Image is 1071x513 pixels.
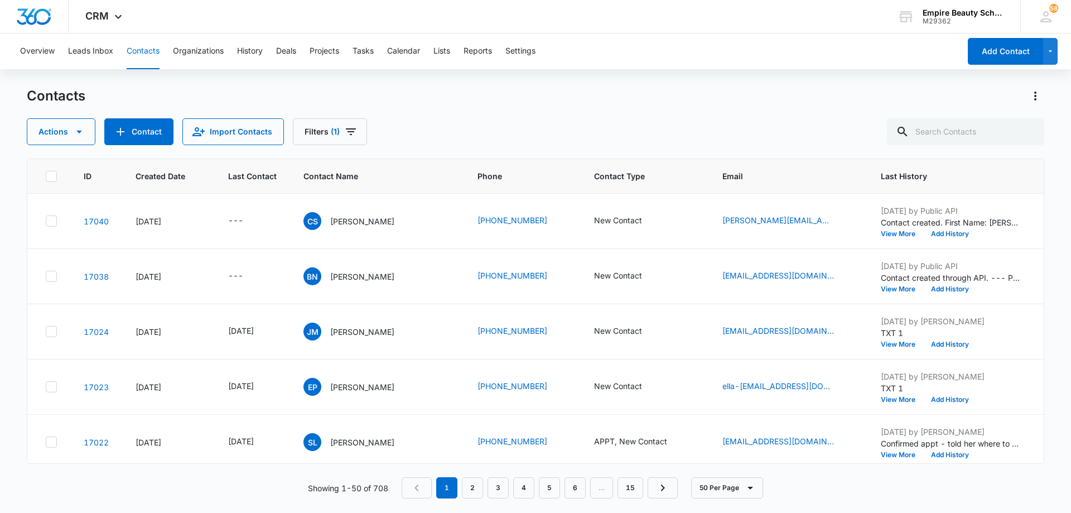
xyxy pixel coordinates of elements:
[594,380,642,392] div: New Contact
[722,325,854,338] div: Email - mcgowanjade8@gmail.com - Select to Edit Field
[182,118,284,145] button: Import Contacts
[722,380,834,392] a: ella-[EMAIL_ADDRESS][DOMAIN_NAME]
[722,270,854,283] div: Email - bianca.pacheco10162001@gmail.com - Select to Edit Field
[594,325,642,337] div: New Contact
[303,433,321,451] span: SL
[303,267,414,285] div: Contact Name - Bianca Nicol - Select to Edit Field
[477,214,547,226] a: [PHONE_NUMBER]
[722,435,854,449] div: Email - sophialabonte06@gmail.com - Select to Edit Field
[353,33,374,69] button: Tasks
[722,270,834,281] a: [EMAIL_ADDRESS][DOMAIN_NAME]
[881,327,1020,339] p: TXT 1
[594,435,687,449] div: Contact Type - APPT, New Contact - Select to Edit Field
[303,267,321,285] span: BN
[923,452,977,458] button: Add History
[330,215,394,227] p: [PERSON_NAME]
[881,452,923,458] button: View More
[881,170,1004,182] span: Last History
[303,212,321,230] span: CS
[436,477,457,498] em: 1
[722,380,854,394] div: Email - ella-patterson@comcast.net - Select to Edit Field
[881,205,1020,217] p: [DATE] by Public API
[84,272,109,281] a: Navigate to contact details page for Bianca Nicol
[594,214,642,226] div: New Contact
[303,170,435,182] span: Contact Name
[27,118,95,145] button: Actions
[594,270,642,281] div: New Contact
[565,477,586,498] a: Page 6
[477,325,567,338] div: Phone - (603) 343-7550 - Select to Edit Field
[303,212,414,230] div: Contact Name - Crystal Smith - Select to Edit Field
[84,327,109,337] a: Navigate to contact details page for Jade McGowan
[1026,87,1044,105] button: Actions
[477,170,551,182] span: Phone
[477,270,547,281] a: [PHONE_NUMBER]
[722,325,834,337] a: [EMAIL_ADDRESS][DOMAIN_NAME]
[1049,4,1058,13] div: notifications count
[303,433,414,451] div: Contact Name - Sophia Labonte - Select to Edit Field
[136,326,201,338] div: [DATE]
[228,325,274,338] div: Last Contact - 1759449600 - Select to Edit Field
[237,33,263,69] button: History
[881,260,1020,272] p: [DATE] by Public API
[136,170,185,182] span: Created Date
[136,215,201,227] div: [DATE]
[228,435,274,449] div: Last Contact - 1759449600 - Select to Edit Field
[477,270,567,283] div: Phone - +1 (603) 600-1222 - Select to Edit Field
[173,33,224,69] button: Organizations
[27,88,85,104] h1: Contacts
[84,170,93,182] span: ID
[881,286,923,293] button: View More
[330,437,394,448] p: [PERSON_NAME]
[228,325,254,337] div: [DATE]
[136,381,201,393] div: [DATE]
[303,323,321,341] span: JM
[617,477,643,498] a: Page 15
[104,118,173,145] button: Add Contact
[594,380,662,394] div: Contact Type - New Contact - Select to Edit Field
[923,341,977,348] button: Add History
[923,286,977,293] button: Add History
[1049,4,1058,13] span: 58
[331,128,340,136] span: (1)
[387,33,420,69] button: Calendar
[293,118,367,145] button: Filters
[722,435,834,447] a: [EMAIL_ADDRESS][DOMAIN_NAME]
[228,270,243,283] div: ---
[923,231,977,237] button: Add History
[310,33,339,69] button: Projects
[462,477,483,498] a: Page 2
[505,33,535,69] button: Settings
[513,477,534,498] a: Page 4
[477,435,567,449] div: Phone - (207) 502-4137 - Select to Edit Field
[881,382,1020,394] p: TXT 1
[488,477,509,498] a: Page 3
[722,170,838,182] span: Email
[68,33,113,69] button: Leads Inbox
[228,170,277,182] span: Last Contact
[84,382,109,392] a: Navigate to contact details page for Ella Patterson
[136,437,201,448] div: [DATE]
[84,438,109,447] a: Navigate to contact details page for Sophia Labonte
[722,214,854,228] div: Email - smith.58crystal@gmail.com - Select to Edit Field
[477,380,567,394] div: Phone - (978) 935-3475 - Select to Edit Field
[968,38,1043,65] button: Add Contact
[881,426,1020,438] p: [DATE] by [PERSON_NAME]
[923,17,1004,25] div: account id
[881,231,923,237] button: View More
[881,396,923,403] button: View More
[228,214,243,228] div: ---
[303,323,414,341] div: Contact Name - Jade McGowan - Select to Edit Field
[276,33,296,69] button: Deals
[330,326,394,338] p: [PERSON_NAME]
[228,380,274,394] div: Last Contact - 1759449600 - Select to Edit Field
[881,341,923,348] button: View More
[722,214,834,226] a: [PERSON_NAME][EMAIL_ADDRESS][DOMAIN_NAME]
[887,118,1044,145] input: Search Contacts
[228,214,263,228] div: Last Contact - - Select to Edit Field
[228,435,254,447] div: [DATE]
[594,435,667,447] div: APPT, New Contact
[691,477,763,498] button: 50 Per Page
[330,271,394,282] p: [PERSON_NAME]
[20,33,55,69] button: Overview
